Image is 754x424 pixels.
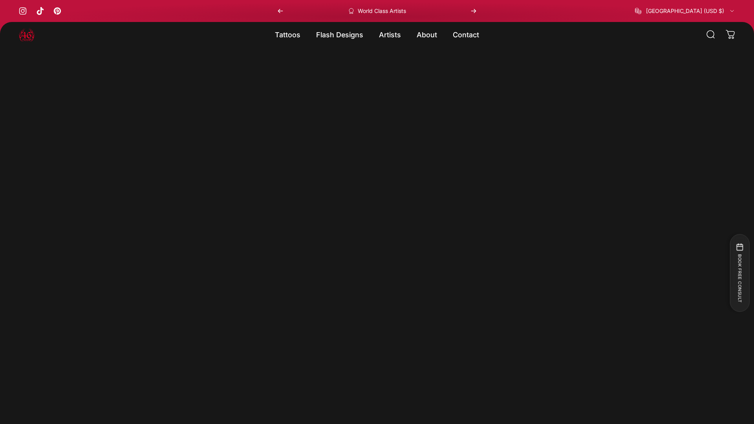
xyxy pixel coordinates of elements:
a: 0 items [722,26,739,43]
summary: Flash Designs [308,26,371,43]
summary: About [409,26,445,43]
nav: Primary [267,26,487,43]
summary: Tattoos [267,26,308,43]
span: [GEOGRAPHIC_DATA] (USD $) [646,7,724,15]
p: World Class Artists [358,7,406,15]
button: BOOK FREE CONSULT [730,234,749,312]
summary: Artists [371,26,409,43]
a: Contact [445,26,487,43]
